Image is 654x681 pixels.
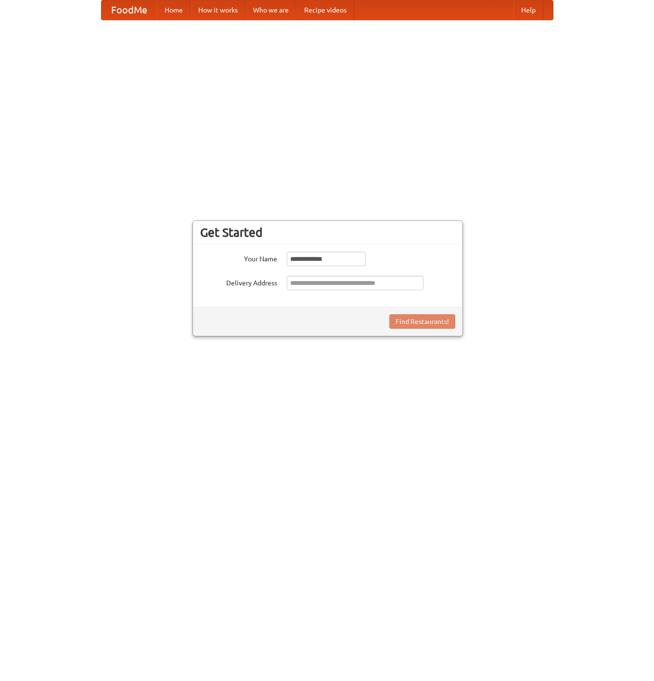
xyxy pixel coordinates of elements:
a: Who we are [245,0,296,20]
a: FoodMe [102,0,157,20]
label: Delivery Address [200,276,277,288]
a: Recipe videos [296,0,354,20]
a: Home [157,0,191,20]
h3: Get Started [200,225,455,240]
a: How it works [191,0,245,20]
a: Help [513,0,543,20]
label: Your Name [200,252,277,264]
button: Find Restaurants! [389,314,455,329]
